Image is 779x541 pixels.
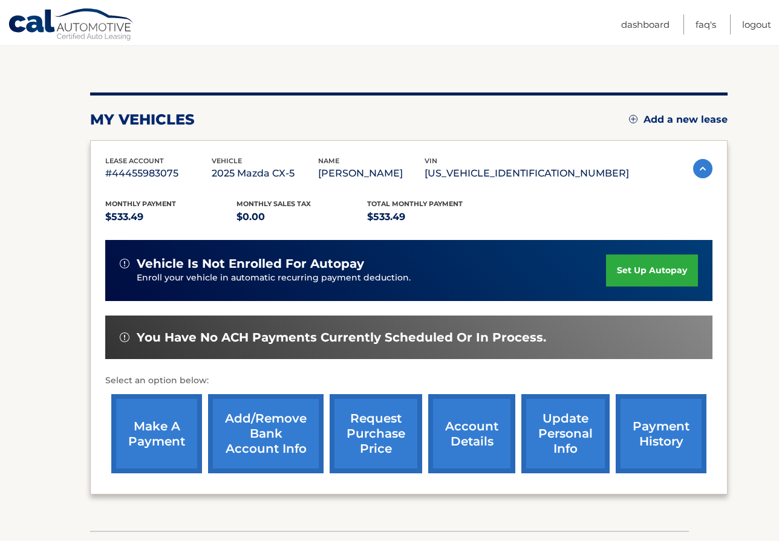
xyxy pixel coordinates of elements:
a: Cal Automotive [8,8,135,43]
p: $533.49 [367,209,498,225]
a: set up autopay [606,254,698,287]
p: #44455983075 [105,165,212,182]
span: Monthly Payment [105,199,176,208]
img: accordion-active.svg [693,159,712,178]
span: vehicle [212,157,242,165]
p: $0.00 [236,209,368,225]
a: FAQ's [696,15,716,34]
a: make a payment [111,394,202,473]
p: Enroll your vehicle in automatic recurring payment deduction. [137,271,606,285]
span: Monthly sales Tax [236,199,311,208]
a: update personal info [521,394,610,473]
img: alert-white.svg [120,332,129,342]
p: $533.49 [105,209,236,225]
span: name [318,157,339,165]
a: account details [428,394,515,473]
p: 2025 Mazda CX-5 [212,165,318,182]
img: add.svg [629,115,637,123]
p: [PERSON_NAME] [318,165,425,182]
a: Add a new lease [629,114,728,126]
h2: my vehicles [90,111,195,129]
a: Dashboard [621,15,670,34]
a: request purchase price [330,394,422,473]
span: lease account [105,157,164,165]
span: vin [425,157,437,165]
a: payment history [616,394,706,473]
img: alert-white.svg [120,259,129,268]
span: Total Monthly Payment [367,199,463,208]
a: Add/Remove bank account info [208,394,324,473]
span: You have no ACH payments currently scheduled or in process. [137,330,546,345]
p: Select an option below: [105,374,712,388]
span: vehicle is not enrolled for autopay [137,256,364,271]
a: Logout [742,15,771,34]
p: [US_VEHICLE_IDENTIFICATION_NUMBER] [425,165,629,182]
